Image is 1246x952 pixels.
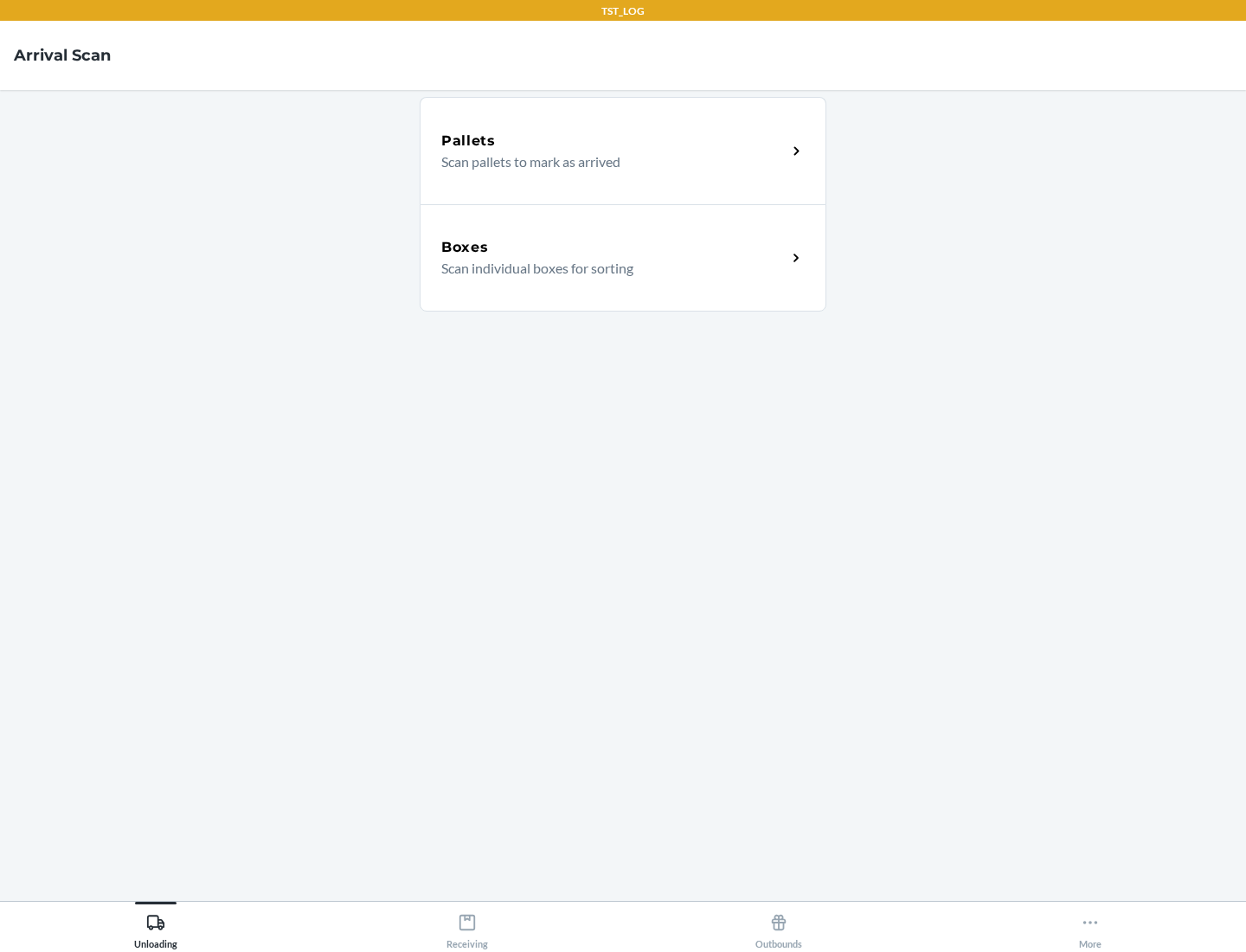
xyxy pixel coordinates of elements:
a: BoxesScan individual boxes for sorting [420,204,826,312]
button: Outbounds [623,902,934,949]
p: Scan pallets to mark as arrived [441,151,773,172]
a: PalletsScan pallets to mark as arrived [420,97,826,204]
h5: Pallets [441,131,496,151]
h5: Boxes [441,237,489,258]
button: More [934,902,1246,949]
div: Receiving [446,906,488,949]
div: More [1079,906,1101,949]
div: Unloading [134,906,177,949]
h4: Arrival Scan [14,44,111,67]
button: Receiving [311,902,623,949]
div: Outbounds [755,906,802,949]
p: TST_LOG [601,3,645,19]
p: Scan individual boxes for sorting [441,258,773,279]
